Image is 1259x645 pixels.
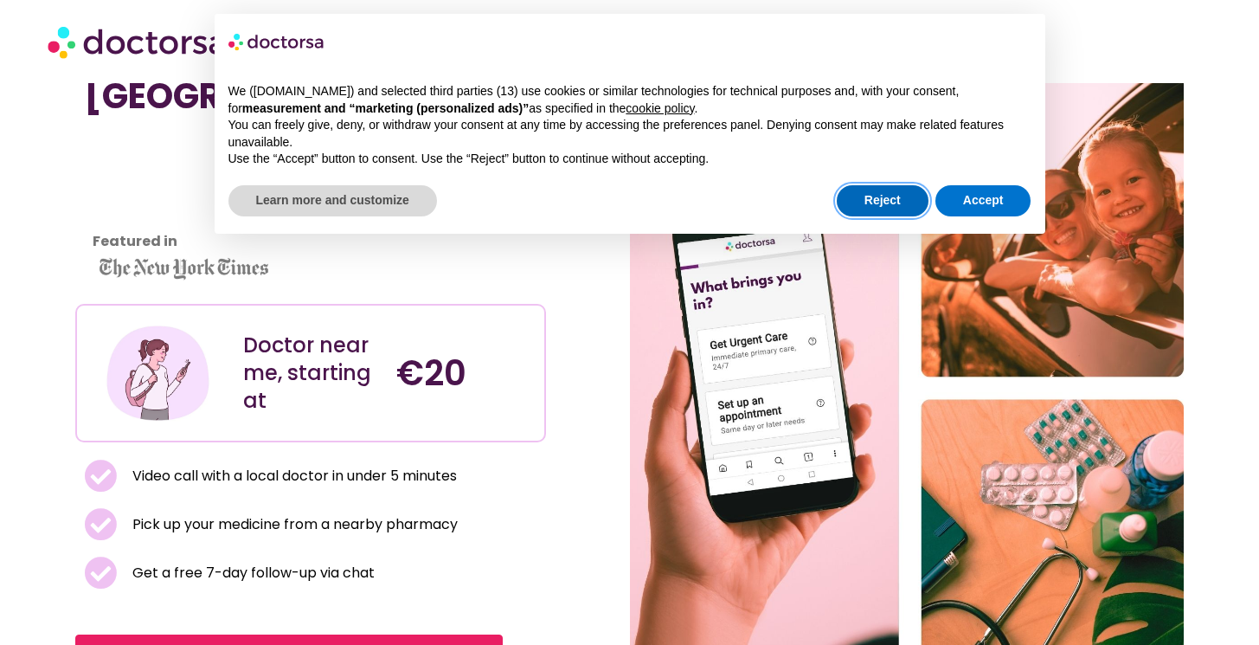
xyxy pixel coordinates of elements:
button: Accept [935,185,1031,216]
h1: Find a Doctor Near Me in [GEOGRAPHIC_DATA] [84,34,537,117]
div: Doctor near me, starting at [243,332,379,415]
iframe: Customer reviews powered by Trustpilot [84,134,240,264]
button: Learn more and customize [228,185,437,216]
h4: €20 [396,352,532,394]
img: logo [228,28,325,55]
span: Pick up your medicine from a nearby pharmacy [128,513,458,537]
p: Use the “Accept” button to consent. Use the “Reject” button to continue without accepting. [228,151,1031,168]
a: cookie policy [626,101,694,115]
img: Illustration depicting a young woman in a casual outfit, engaged with her smartphone. She has a p... [104,319,212,427]
span: Video call with a local doctor in under 5 minutes [128,464,457,488]
strong: Featured in [93,231,177,251]
button: Reject [837,185,928,216]
strong: measurement and “marketing (personalized ads)” [242,101,529,115]
p: We ([DOMAIN_NAME]) and selected third parties (13) use cookies or similar technologies for techni... [228,83,1031,117]
p: You can freely give, deny, or withdraw your consent at any time by accessing the preferences pane... [228,117,1031,151]
span: Get a free 7-day follow-up via chat [128,561,375,585]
